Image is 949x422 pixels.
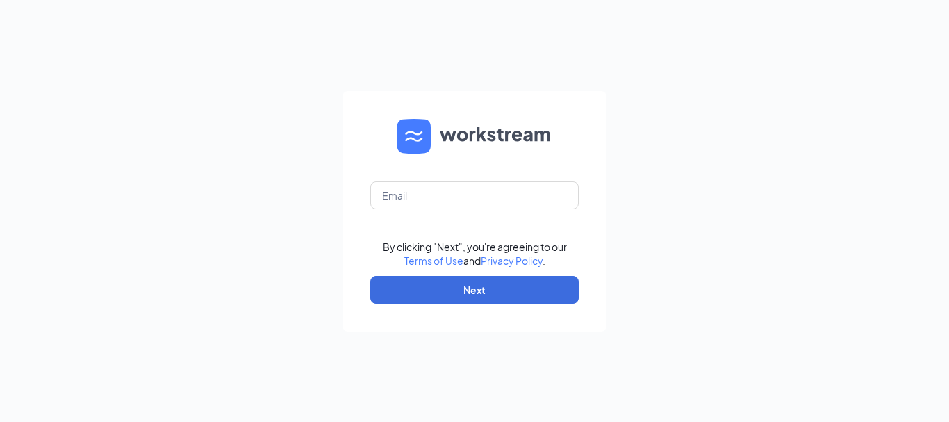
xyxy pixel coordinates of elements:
[370,276,579,304] button: Next
[383,240,567,268] div: By clicking "Next", you're agreeing to our and .
[397,119,552,154] img: WS logo and Workstream text
[404,254,463,267] a: Terms of Use
[370,181,579,209] input: Email
[481,254,543,267] a: Privacy Policy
